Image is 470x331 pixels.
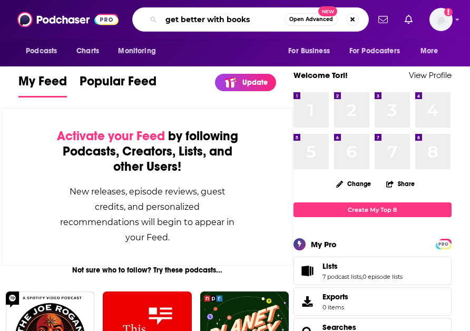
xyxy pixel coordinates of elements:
[281,41,343,61] button: open menu
[330,177,377,190] button: Change
[322,304,348,311] span: 0 items
[400,11,417,28] a: Show notifications dropdown
[409,70,452,80] a: View Profile
[361,273,363,280] span: ,
[293,70,348,80] a: Welcome Tori!
[322,273,361,280] a: 7 podcast lists
[437,239,450,247] a: PRO
[293,287,452,316] a: Exports
[26,44,57,59] span: Podcasts
[293,202,452,217] a: Create My Top 8
[420,44,438,59] span: More
[349,44,400,59] span: For Podcasters
[297,294,318,309] span: Exports
[413,41,452,61] button: open menu
[2,266,293,275] div: Not sure who to follow? Try these podcasts...
[444,8,453,16] svg: Add a profile image
[342,41,415,61] button: open menu
[322,292,348,301] span: Exports
[429,8,453,31] img: User Profile
[297,264,318,278] a: Lists
[132,7,369,32] div: Search podcasts, credits, & more...
[55,129,240,174] div: by following Podcasts, Creators, Lists, and other Users!
[363,273,403,280] a: 0 episode lists
[57,128,165,144] span: Activate your Feed
[374,11,392,28] a: Show notifications dropdown
[18,73,67,95] span: My Feed
[311,239,337,249] div: My Pro
[437,240,450,248] span: PRO
[161,11,285,28] input: Search podcasts, credits, & more...
[318,6,337,16] span: New
[289,17,333,22] span: Open Advanced
[322,261,338,271] span: Lists
[242,78,268,87] p: Update
[70,41,105,61] a: Charts
[18,41,71,61] button: open menu
[429,8,453,31] span: Logged in as torisims
[288,44,330,59] span: For Business
[285,13,338,26] button: Open AdvancedNew
[293,257,452,285] span: Lists
[111,41,169,61] button: open menu
[80,73,156,95] span: Popular Feed
[215,74,276,91] a: Update
[55,184,240,245] div: New releases, episode reviews, guest credits, and personalized recommendations will begin to appe...
[80,73,156,98] a: Popular Feed
[118,44,155,59] span: Monitoring
[18,73,67,98] a: My Feed
[322,261,403,271] a: Lists
[386,173,415,194] button: Share
[429,8,453,31] button: Show profile menu
[76,44,99,59] span: Charts
[17,9,119,30] img: Podchaser - Follow, Share and Rate Podcasts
